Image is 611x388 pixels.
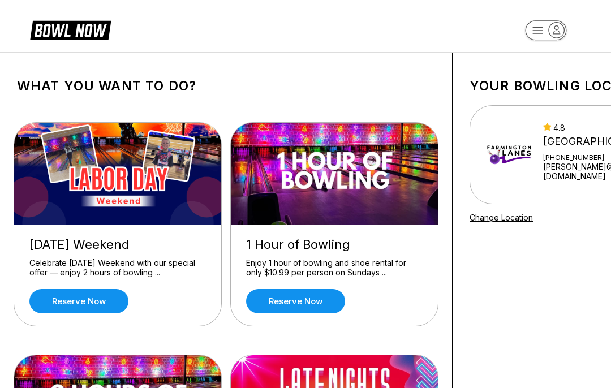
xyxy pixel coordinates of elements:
img: Labor Day Weekend [14,123,222,225]
img: Farmington Lanes [485,124,533,186]
a: Reserve now [246,289,345,313]
div: Enjoy 1 hour of bowling and shoe rental for only $10.99 per person on Sundays ... [246,258,423,278]
div: 1 Hour of Bowling [246,237,423,252]
img: 1 Hour of Bowling [231,123,439,225]
a: Reserve now [29,289,128,313]
div: [DATE] Weekend [29,237,206,252]
a: Change Location [470,213,533,222]
div: Celebrate [DATE] Weekend with our special offer — enjoy 2 hours of bowling ... [29,258,206,278]
h1: What you want to do? [17,78,435,94]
